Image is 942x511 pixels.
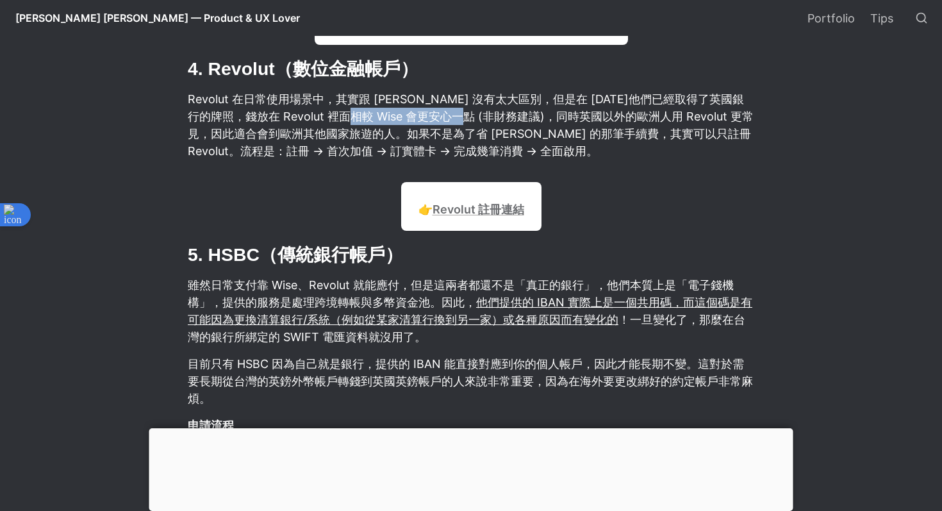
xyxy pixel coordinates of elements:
p: 雖然日常支付靠 Wise、Revolut 就能應付，但是這兩者都還不是「真正的銀行」，他們本質上是「電子錢機構」，提供的服務是處理跨境轉帳與多幣資金池。因此， ！一旦變化了，那麼在台灣的銀行所綁... [186,274,756,348]
h2: 5. HSBC（傳統銀行帳戶） [186,241,756,269]
iframe: Advertisement [149,428,793,508]
strong: 申請流程 [188,419,234,432]
h2: 4. Revolut（數位金融帳戶） [186,55,756,83]
p: 👉 [417,199,525,220]
p: Revolut 在日常使用場景中，其實跟 [PERSON_NAME] 沒有太大區別，但是在 [DATE]他們已經取得了英國銀行的牌照，錢放在 Revolut 裡面相較 Wise 會更安心一點 (... [186,88,756,162]
span: [PERSON_NAME] [PERSON_NAME] — Product & UX Lover [15,12,300,24]
p: 目前只有 HSBC 因為自己就是銀行，提供的 IBAN 能直接對應到你的個人帳戶，因此才能長期不變。這對於需要長期從台灣的英鎊外幣帳戶轉錢到英國英鎊帳戶的人來說非常重要，因為在海外要更改綁好的約... [186,353,756,409]
a: Revolut 註冊連結 [433,203,524,216]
